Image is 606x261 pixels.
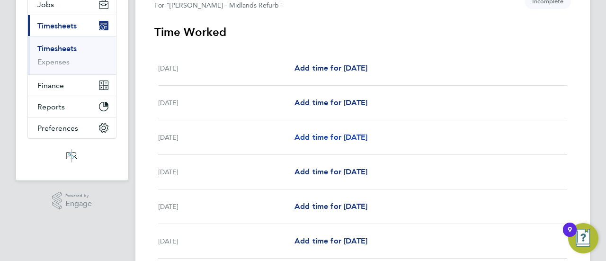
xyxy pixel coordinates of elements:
[154,1,359,9] div: For "[PERSON_NAME] - Midlands Refurb"
[158,97,294,108] div: [DATE]
[294,63,367,74] a: Add time for [DATE]
[294,236,367,245] span: Add time for [DATE]
[294,166,367,178] a: Add time for [DATE]
[65,192,92,200] span: Powered by
[294,167,367,176] span: Add time for [DATE]
[294,97,367,108] a: Add time for [DATE]
[28,15,116,36] button: Timesheets
[63,148,80,163] img: psrsolutions-logo-retina.png
[294,63,367,72] span: Add time for [DATE]
[294,202,367,211] span: Add time for [DATE]
[154,25,571,40] h3: Time Worked
[158,63,294,74] div: [DATE]
[37,21,77,30] span: Timesheets
[37,102,65,111] span: Reports
[568,230,572,242] div: 9
[294,235,367,247] a: Add time for [DATE]
[158,201,294,212] div: [DATE]
[37,44,77,53] a: Timesheets
[28,36,116,74] div: Timesheets
[27,148,116,163] a: Go to home page
[28,96,116,117] button: Reports
[37,57,70,66] a: Expenses
[294,201,367,212] a: Add time for [DATE]
[158,132,294,143] div: [DATE]
[28,117,116,138] button: Preferences
[52,192,92,210] a: Powered byEngage
[294,133,367,142] span: Add time for [DATE]
[158,235,294,247] div: [DATE]
[568,223,598,253] button: Open Resource Center, 9 new notifications
[294,132,367,143] a: Add time for [DATE]
[28,75,116,96] button: Finance
[37,81,64,90] span: Finance
[294,98,367,107] span: Add time for [DATE]
[65,200,92,208] span: Engage
[37,124,78,133] span: Preferences
[158,166,294,178] div: [DATE]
